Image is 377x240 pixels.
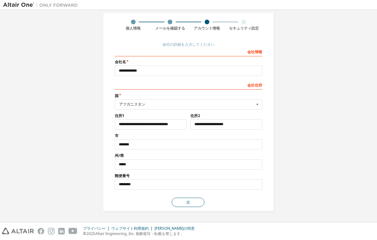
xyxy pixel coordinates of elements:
font: プライバシー [83,226,105,231]
font: Altair Engineering, Inc. 無断複写・転載を禁じます。 [95,231,184,236]
font: ウェブサイト利用規約 [111,226,149,231]
font: 郵便番号 [115,173,130,178]
font: 会社 [247,49,255,54]
font: アカウント情報 [194,26,220,31]
font: 会社 [247,82,255,88]
font: 市 [115,133,119,138]
font: [PERSON_NAME]の同意 [155,226,195,231]
font: 国 [115,93,119,98]
font: 会社 [115,59,122,64]
font: © [83,231,86,236]
img: instagram.svg [48,228,54,234]
img: linkedin.svg [58,228,65,234]
font: 2025 [86,231,95,236]
font: 住所1 [115,113,124,118]
font: メールを確認する [155,26,185,31]
img: youtube.svg [68,228,77,234]
img: アルタイルワン [3,2,81,8]
font: アフガニスタン [119,101,145,107]
font: 住所 [255,82,262,88]
font: 次 [186,200,190,205]
font: 住所2 [190,113,200,118]
font: 名 [122,59,126,64]
img: altair_logo.svg [2,228,34,234]
font: 州/県 [115,153,124,158]
font: 情報 [255,49,262,54]
font: セキュリティ設定 [229,26,259,31]
button: 次 [172,198,204,207]
font: 個人情報 [126,26,141,31]
font: 会社の詳細を入力してください [162,42,215,47]
img: facebook.svg [38,228,44,234]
